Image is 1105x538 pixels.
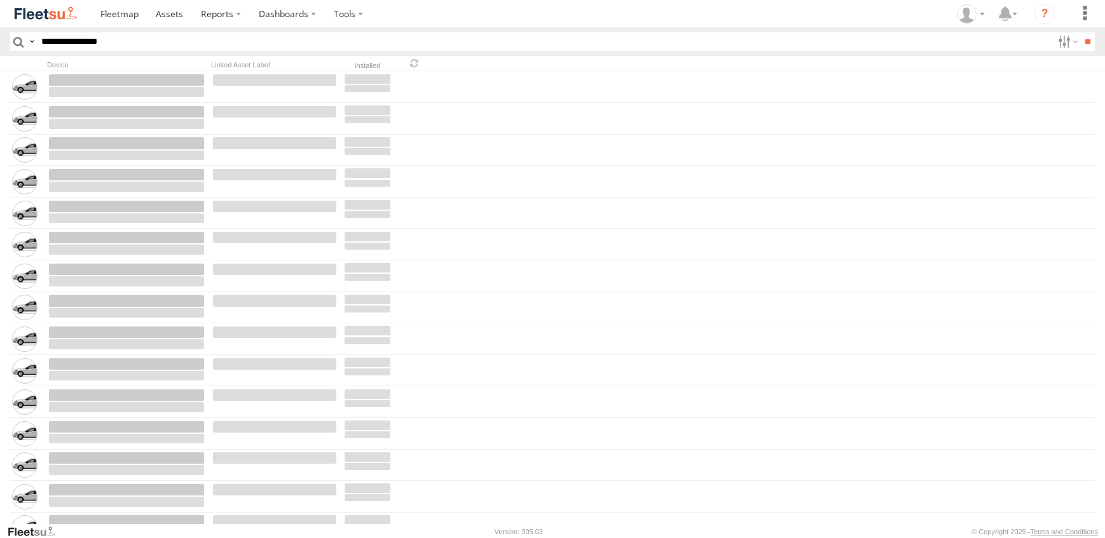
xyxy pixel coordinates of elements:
[1053,32,1080,51] label: Search Filter Options
[47,60,206,69] div: Device
[27,32,37,51] label: Search Query
[7,525,65,538] a: Visit our Website
[1034,4,1055,24] i: ?
[971,528,1098,535] div: © Copyright 2025 -
[407,57,422,69] span: Refresh
[952,4,989,24] div: Nizarudeen Shajahan
[343,63,392,69] div: Installed
[1031,528,1098,535] a: Terms and Conditions
[211,60,338,69] div: Linked Asset Label
[13,5,79,22] img: fleetsu-logo-horizontal.svg
[495,528,543,535] div: Version: 305.03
